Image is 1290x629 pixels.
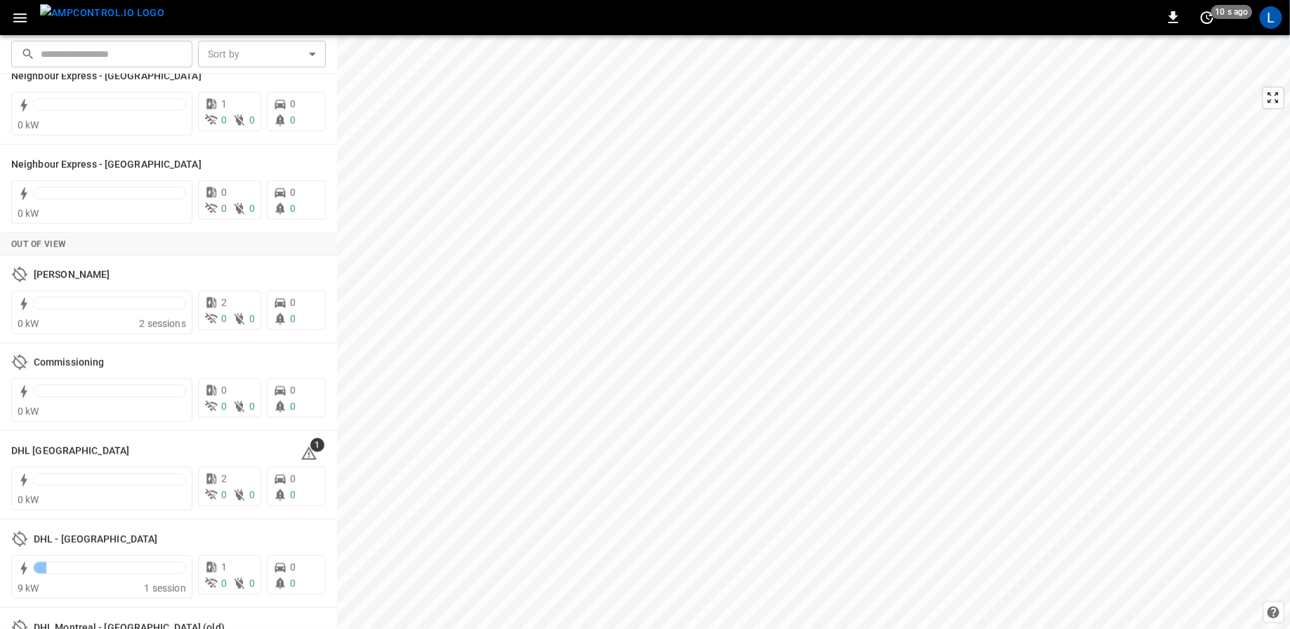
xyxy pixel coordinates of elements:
span: 2 sessions [139,318,186,329]
span: 1 [310,438,324,452]
span: 1 [221,562,227,573]
span: 0 [221,401,227,412]
span: 2 [221,297,227,308]
span: 0 [249,489,255,501]
span: 0 [221,114,227,126]
span: 0 kW [18,406,39,417]
span: 0 [290,489,296,501]
span: 0 [290,473,296,484]
span: 0 [290,385,296,396]
span: 0 [290,562,296,573]
img: ampcontrol.io logo [40,4,164,22]
h6: DHL Montreal [11,444,129,459]
button: set refresh interval [1196,6,1218,29]
h6: Charbonneau [34,267,110,283]
span: 0 [221,385,227,396]
span: 9 kW [18,583,39,594]
span: 0 [290,313,296,324]
strong: Out of View [11,239,66,249]
span: 0 kW [18,119,39,131]
h6: DHL - Montreal DC [34,532,157,548]
span: 0 [221,489,227,501]
span: 0 kW [18,318,39,329]
span: 0 [221,203,227,214]
div: profile-icon [1260,6,1282,29]
span: 0 kW [18,494,39,505]
span: 0 [290,187,296,198]
span: 0 kW [18,208,39,219]
span: 0 [249,203,255,214]
h6: Neighbour Express - Markham [11,69,202,84]
span: 10 s ago [1211,5,1253,19]
span: 0 [290,297,296,308]
span: 0 [290,98,296,110]
span: 0 [249,114,255,126]
span: 0 [290,114,296,126]
span: 0 [221,578,227,589]
span: 0 [290,578,296,589]
h6: Commissioning [34,355,104,371]
span: 0 [221,187,227,198]
span: 0 [249,401,255,412]
span: 2 [221,473,227,484]
h6: Neighbour Express - Mississauga [11,157,202,173]
span: 1 session [144,583,185,594]
span: 0 [290,401,296,412]
span: 1 [221,98,227,110]
span: 0 [221,313,227,324]
span: 0 [249,313,255,324]
span: 0 [249,578,255,589]
span: 0 [290,203,296,214]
